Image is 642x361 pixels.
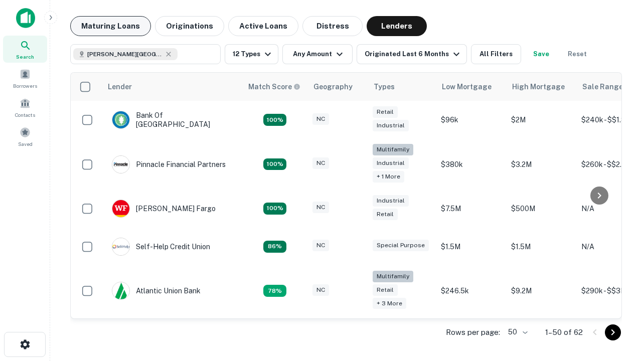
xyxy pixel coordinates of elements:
[87,50,163,59] span: [PERSON_NAME][GEOGRAPHIC_DATA], [GEOGRAPHIC_DATA]
[506,228,576,266] td: $1.5M
[506,139,576,190] td: $3.2M
[436,73,506,101] th: Low Mortgage
[525,44,557,64] button: Save your search to get updates of matches that match your search criteria.
[307,73,368,101] th: Geography
[112,282,129,299] img: picture
[506,73,576,101] th: High Mortgage
[373,106,398,118] div: Retail
[312,157,329,169] div: NC
[373,271,413,282] div: Multifamily
[3,36,47,63] a: Search
[373,240,429,251] div: Special Purpose
[368,73,436,101] th: Types
[312,284,329,296] div: NC
[248,81,298,92] h6: Match Score
[365,48,462,60] div: Originated Last 6 Months
[373,284,398,296] div: Retail
[436,190,506,228] td: $7.5M
[112,238,210,256] div: Self-help Credit Union
[373,171,404,183] div: + 1 more
[512,81,565,93] div: High Mortgage
[373,209,398,220] div: Retail
[3,94,47,121] a: Contacts
[3,65,47,92] a: Borrowers
[112,155,226,173] div: Pinnacle Financial Partners
[15,111,35,119] span: Contacts
[263,203,286,215] div: Matching Properties: 14, hasApolloMatch: undefined
[263,241,286,253] div: Matching Properties: 11, hasApolloMatch: undefined
[102,73,242,101] th: Lender
[112,238,129,255] img: picture
[112,156,129,173] img: picture
[16,8,35,28] img: capitalize-icon.png
[357,44,467,64] button: Originated Last 6 Months
[446,326,500,338] p: Rows per page:
[112,200,216,218] div: [PERSON_NAME] Fargo
[436,228,506,266] td: $1.5M
[373,195,409,207] div: Industrial
[373,144,413,155] div: Multifamily
[561,44,593,64] button: Reset
[263,114,286,126] div: Matching Properties: 14, hasApolloMatch: undefined
[18,140,33,148] span: Saved
[3,123,47,150] a: Saved
[263,158,286,170] div: Matching Properties: 23, hasApolloMatch: undefined
[436,101,506,139] td: $96k
[471,44,521,64] button: All Filters
[263,285,286,297] div: Matching Properties: 10, hasApolloMatch: undefined
[506,190,576,228] td: $500M
[367,16,427,36] button: Lenders
[312,113,329,125] div: NC
[112,200,129,217] img: picture
[436,139,506,190] td: $380k
[373,120,409,131] div: Industrial
[592,249,642,297] iframe: Chat Widget
[373,298,406,309] div: + 3 more
[112,282,201,300] div: Atlantic Union Bank
[504,325,529,339] div: 50
[436,266,506,316] td: $246.5k
[155,16,224,36] button: Originations
[373,157,409,169] div: Industrial
[282,44,353,64] button: Any Amount
[302,16,363,36] button: Distress
[312,202,329,213] div: NC
[248,81,300,92] div: Capitalize uses an advanced AI algorithm to match your search with the best lender. The match sco...
[313,81,353,93] div: Geography
[312,240,329,251] div: NC
[506,266,576,316] td: $9.2M
[228,16,298,36] button: Active Loans
[112,111,232,129] div: Bank Of [GEOGRAPHIC_DATA]
[70,16,151,36] button: Maturing Loans
[374,81,395,93] div: Types
[112,111,129,128] img: picture
[16,53,34,61] span: Search
[442,81,492,93] div: Low Mortgage
[582,81,623,93] div: Sale Range
[506,101,576,139] td: $2M
[225,44,278,64] button: 12 Types
[605,324,621,340] button: Go to next page
[13,82,37,90] span: Borrowers
[242,73,307,101] th: Capitalize uses an advanced AI algorithm to match your search with the best lender. The match sco...
[545,326,583,338] p: 1–50 of 62
[108,81,132,93] div: Lender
